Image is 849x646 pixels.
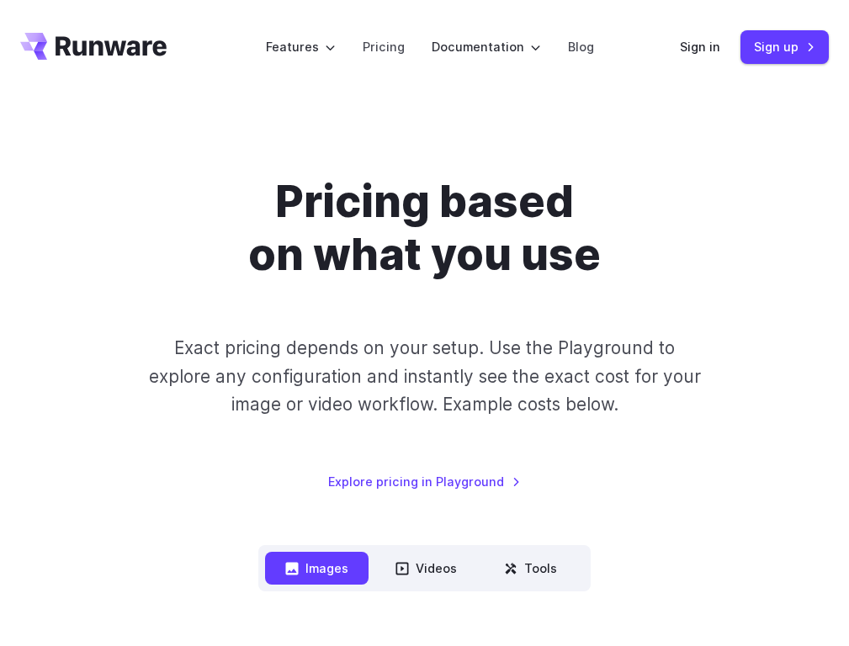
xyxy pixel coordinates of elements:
[680,37,720,56] a: Sign in
[141,334,708,418] p: Exact pricing depends on your setup. Use the Playground to explore any configuration and instantl...
[20,33,167,60] a: Go to /
[740,30,829,63] a: Sign up
[266,37,336,56] label: Features
[432,37,541,56] label: Documentation
[375,552,477,585] button: Videos
[101,175,748,280] h1: Pricing based on what you use
[363,37,405,56] a: Pricing
[484,552,577,585] button: Tools
[568,37,594,56] a: Blog
[265,552,369,585] button: Images
[328,472,521,491] a: Explore pricing in Playground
